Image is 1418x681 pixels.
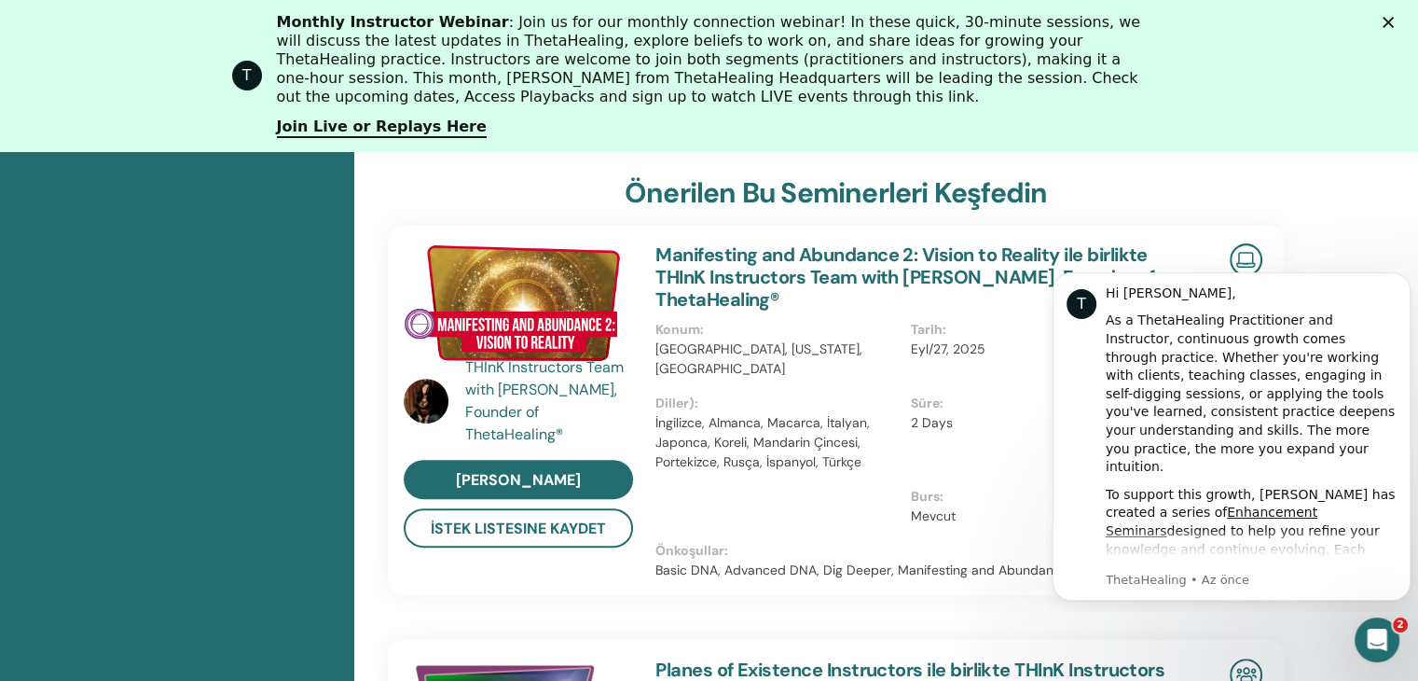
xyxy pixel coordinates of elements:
img: Live Online Seminar [1230,243,1262,276]
p: [GEOGRAPHIC_DATA], [US_STATE], [GEOGRAPHIC_DATA] [655,340,899,379]
a: Join Live or Replays Here [277,118,487,138]
iframe: Intercom live chat [1355,618,1399,662]
p: 2 Days [911,413,1154,433]
p: Diller) : [655,394,899,413]
a: Manifesting and Abundance 2: Vision to Reality ile birlikte THInK Instructors Team with [PERSON_N... [655,243,1154,312]
iframe: Intercom notifications mesaj [1045,256,1418,612]
p: Message from ThetaHealing, sent Az önce [61,316,351,333]
p: İngilizce, Almanca, Macarca, İtalyan, Japonca, Koreli, Mandarin Çincesi, Portekizce, Rusça, İspan... [655,413,899,472]
img: Manifesting and Abundance 2: Vision to Reality [404,243,633,361]
div: Profile image for ThetaHealing [232,61,262,90]
div: To support this growth, [PERSON_NAME] has created a series of designed to help you refine your kn... [61,230,351,413]
p: Tarih : [911,320,1154,340]
p: Burs : [911,487,1154,507]
p: Eyl/27, 2025 [911,340,1154,359]
p: Basic DNA, Advanced DNA, Dig Deeper, Manifesting and Abundance [655,561,1165,580]
p: Mevcut [911,507,1154,526]
p: Konum : [655,320,899,340]
div: : Join us for our monthly connection webinar! In these quick, 30-minute sessions, we will discuss... [277,13,1157,106]
a: [PERSON_NAME] [404,460,633,499]
span: [PERSON_NAME] [456,470,581,490]
div: Kapat [1383,17,1401,28]
button: İstek Listesine Kaydet [404,508,633,548]
a: THInK Instructors Team with [PERSON_NAME], Founder of ThetaHealing® [465,356,638,446]
img: default.jpg [404,379,448,424]
h3: Önerilen bu seminerleri keşfedin [625,176,1047,210]
p: Süre : [911,394,1154,413]
p: Önkoşullar : [655,541,1165,561]
span: 2 [1393,618,1408,632]
b: Monthly Instructor Webinar [277,13,509,31]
